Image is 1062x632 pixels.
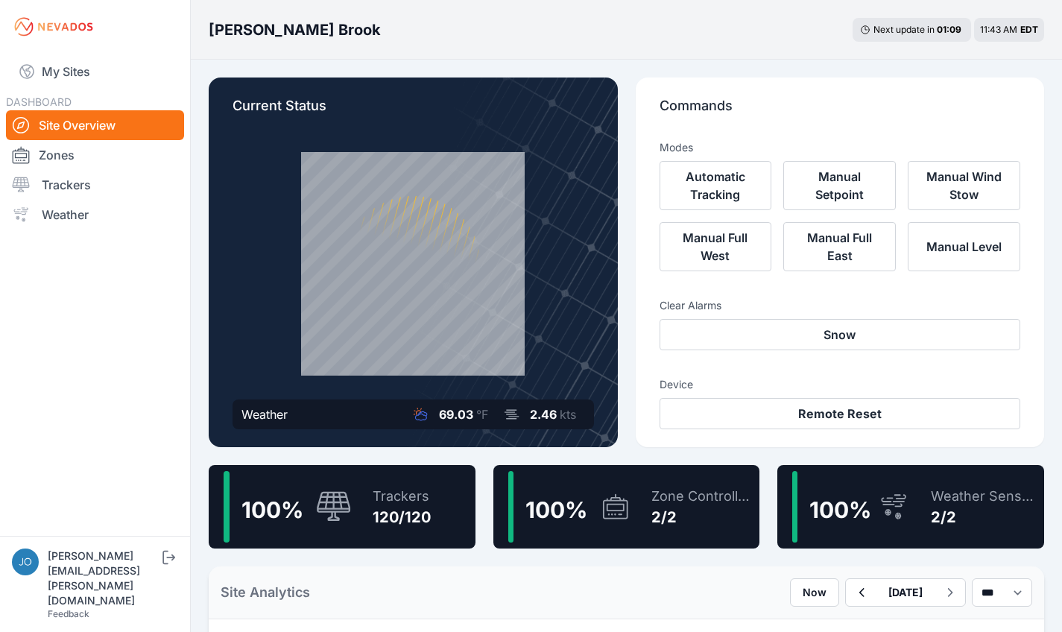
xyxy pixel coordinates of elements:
[6,95,72,108] span: DASHBOARD
[560,407,576,422] span: kts
[660,161,772,210] button: Automatic Tracking
[931,507,1038,528] div: 2/2
[525,496,587,523] span: 100 %
[6,54,184,89] a: My Sites
[660,222,772,271] button: Manual Full West
[651,486,753,507] div: Zone Controllers
[660,319,1021,350] button: Snow
[660,377,1021,392] h3: Device
[783,222,896,271] button: Manual Full East
[6,200,184,230] a: Weather
[651,507,753,528] div: 2/2
[476,407,488,422] span: °F
[937,24,964,36] div: 01 : 09
[241,496,303,523] span: 100 %
[876,579,935,606] button: [DATE]
[931,486,1038,507] div: Weather Sensors
[209,465,475,549] a: 100%Trackers120/120
[373,486,431,507] div: Trackers
[660,95,1021,128] p: Commands
[530,407,557,422] span: 2.46
[6,110,184,140] a: Site Overview
[439,407,473,422] span: 69.03
[1020,24,1038,35] span: EDT
[209,19,381,40] h3: [PERSON_NAME] Brook
[221,582,310,603] h2: Site Analytics
[6,170,184,200] a: Trackers
[783,161,896,210] button: Manual Setpoint
[790,578,839,607] button: Now
[373,507,431,528] div: 120/120
[48,549,159,608] div: [PERSON_NAME][EMAIL_ADDRESS][PERSON_NAME][DOMAIN_NAME]
[209,10,381,49] nav: Breadcrumb
[660,298,1021,313] h3: Clear Alarms
[908,222,1020,271] button: Manual Level
[908,161,1020,210] button: Manual Wind Stow
[660,398,1021,429] button: Remote Reset
[660,140,693,155] h3: Modes
[12,549,39,575] img: joe.mikula@nevados.solar
[493,465,760,549] a: 100%Zone Controllers2/2
[233,95,594,128] p: Current Status
[241,405,288,423] div: Weather
[980,24,1017,35] span: 11:43 AM
[48,608,89,619] a: Feedback
[777,465,1044,549] a: 100%Weather Sensors2/2
[873,24,935,35] span: Next update in
[809,496,871,523] span: 100 %
[12,15,95,39] img: Nevados
[6,140,184,170] a: Zones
